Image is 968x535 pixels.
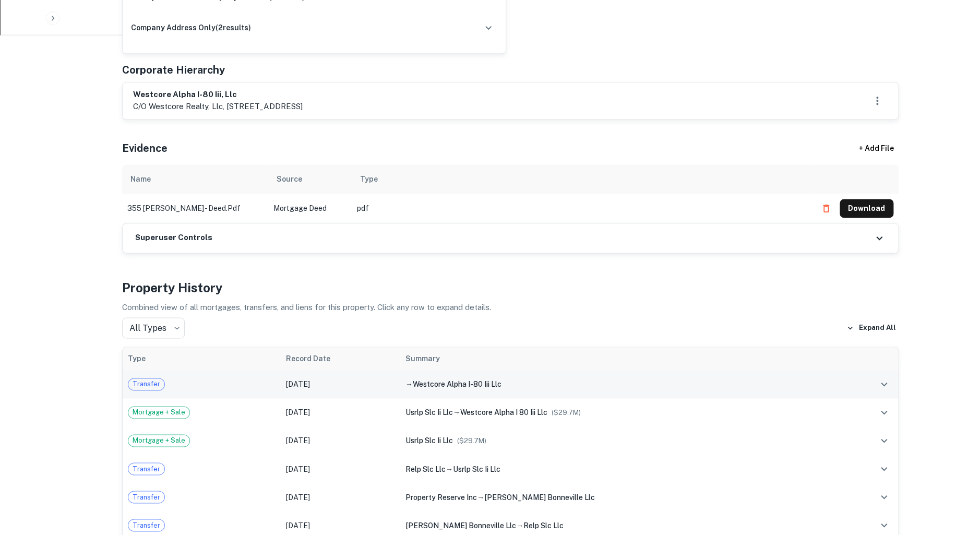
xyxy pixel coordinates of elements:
button: expand row [875,488,893,506]
p: c/o westcore realty, llc, [STREET_ADDRESS] [133,100,303,113]
span: relp slc llc [523,521,564,529]
h6: Superuser Controls [135,232,212,244]
span: Transfer [128,379,164,389]
button: expand row [875,460,893,478]
span: property reserve inc [405,493,477,501]
h5: Evidence [122,140,168,156]
td: [DATE] [281,483,400,511]
button: Expand All [844,320,899,336]
div: → [405,463,831,474]
button: expand row [875,403,893,421]
div: + Add File [840,139,913,158]
span: relp slc llc [405,465,446,473]
th: Source [268,164,352,194]
th: Record Date [281,347,400,370]
button: expand row [875,432,893,449]
th: Summary [400,347,836,370]
span: [PERSON_NAME] bonneville llc [405,521,516,529]
span: [PERSON_NAME] bonneville llc [484,493,595,501]
th: Type [352,164,811,194]
button: expand row [875,516,893,534]
p: Combined view of all mortgages, transfers, and liens for this property. Click any row to expand d... [122,301,899,314]
span: ($ 29.7M ) [552,409,581,417]
div: Source [277,173,302,185]
span: Transfer [128,463,164,474]
td: pdf [352,194,811,223]
button: Delete file [817,200,835,217]
td: [DATE] [281,426,400,455]
th: Name [122,164,268,194]
th: Type [123,347,281,370]
span: usrlp slc ii llc [405,408,453,417]
div: Name [130,173,151,185]
span: Mortgage + Sale [128,435,189,446]
h6: company address only ( 2 results) [131,22,251,33]
span: westcore alpha i-80 iii llc [413,380,501,388]
div: Type [360,173,378,185]
div: → [405,407,831,418]
div: → [405,491,831,503]
div: All Types [122,317,185,338]
h5: Corporate Hierarchy [122,62,225,78]
span: usrlp slc ii llc [453,465,500,473]
span: ($ 29.7M ) [457,437,486,445]
div: → [405,519,831,531]
div: scrollable content [122,164,899,223]
span: Mortgage + Sale [128,407,189,418]
span: usrlp slc ii llc [405,436,453,445]
div: → [405,378,831,390]
span: westcore alpha i 80 iii llc [460,408,547,417]
td: [DATE] [281,370,400,398]
span: Transfer [128,520,164,530]
td: [DATE] [281,398,400,426]
button: Download [840,199,893,218]
h6: westcore alpha i-80 iii, llc [133,89,303,101]
td: [DATE] [281,455,400,483]
td: 355 [PERSON_NAME] - deed.pdf [122,194,268,223]
span: Transfer [128,492,164,502]
button: expand row [875,375,893,393]
h4: Property History [122,278,899,297]
iframe: Chat Widget [916,451,968,502]
td: Mortgage Deed [268,194,352,223]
